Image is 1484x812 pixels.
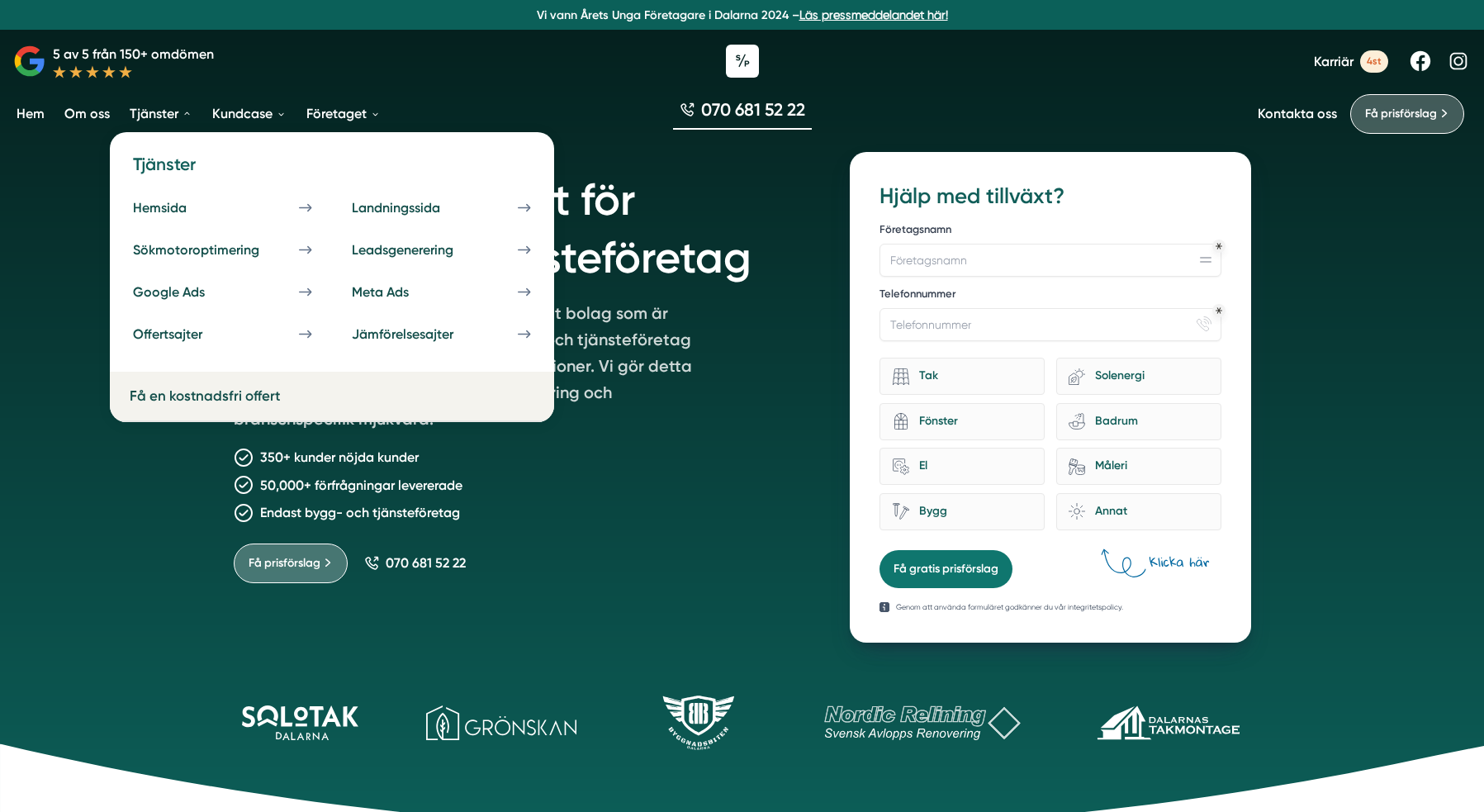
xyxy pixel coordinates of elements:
p: Endast bygg- och tjänsteföretag [260,502,460,523]
span: Få prisförslag [1365,105,1437,123]
p: Vi vann Årets Unga Företagare i Dalarna 2024 – [7,7,1477,23]
span: 070 681 52 22 [386,555,466,571]
h4: Tjänster [123,152,541,189]
a: Offertsajter [123,316,322,352]
div: Leadsgenerering [352,242,493,258]
a: Få prisförslag [234,544,348,583]
a: Kundcase [209,93,290,135]
a: Hem [13,93,48,135]
div: Landningssida [352,200,480,216]
input: Telefonnummer [879,308,1221,341]
a: Kontakta oss [1258,106,1337,121]
a: Om oss [61,93,113,135]
span: 4st [1360,50,1388,73]
div: Offertsajter [133,326,242,342]
div: Obligatoriskt [1216,307,1222,314]
a: Få en kostnadsfri offert [130,387,280,404]
div: Obligatoriskt [1216,243,1222,249]
a: Meta Ads [342,274,541,310]
span: Karriär [1314,54,1354,69]
input: Företagsnamn [879,244,1221,277]
span: Få prisförslag [249,554,320,572]
a: Tjänster [126,93,196,135]
a: Landningssida [342,190,541,226]
p: Genom att använda formuläret godkänner du vår integritetspolicy. [896,601,1123,613]
h3: Hjälp med tillväxt? [879,182,1221,211]
div: Jämförelsesajter [352,326,493,342]
a: Google Ads [123,274,322,310]
a: Hemsida [123,190,322,226]
label: Företagsnamn [879,222,1221,240]
button: Få gratis prisförslag [879,550,1012,588]
a: Få prisförslag [1350,94,1464,134]
p: 350+ kunder nöjda kunder [260,447,419,468]
p: 50,000+ förfrågningar levererade [260,475,462,496]
div: Sökmotoroptimering [133,242,299,258]
a: 070 681 52 22 [673,97,812,130]
div: Google Ads [133,284,244,300]
a: 070 681 52 22 [364,555,466,571]
label: Telefonnummer [879,287,1221,305]
a: Sökmotoroptimering [123,232,322,268]
span: 070 681 52 22 [701,97,805,121]
a: Karriär 4st [1314,50,1388,73]
a: Företaget [303,93,384,135]
a: Leadsgenerering [342,232,541,268]
div: Meta Ads [352,284,448,300]
a: Jämförelsesajter [342,316,541,352]
a: Läs pressmeddelandet här! [799,8,948,21]
div: Hemsida [133,200,226,216]
p: 5 av 5 från 150+ omdömen [53,44,214,64]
